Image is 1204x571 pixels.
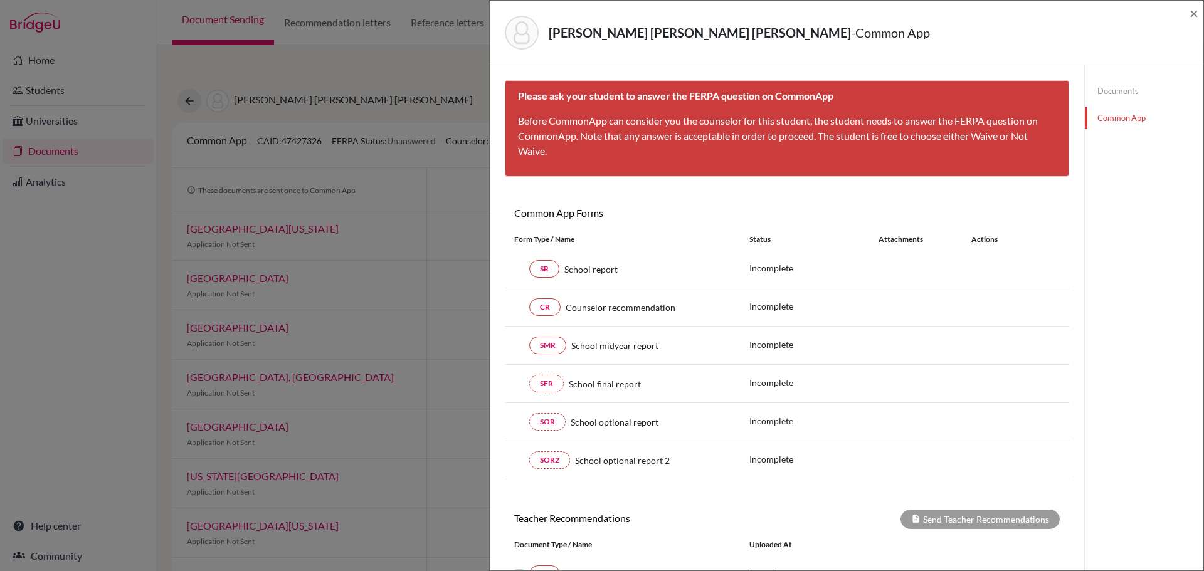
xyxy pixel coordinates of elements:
h6: Common App Forms [505,207,787,219]
p: Incomplete [749,453,879,466]
h6: Teacher Recommendations [505,512,787,524]
span: × [1190,4,1198,22]
a: SR [529,260,559,278]
span: - Common App [851,25,930,40]
span: School optional report [571,416,658,429]
p: Incomplete [749,338,879,351]
div: Actions [956,234,1034,245]
div: Uploaded at [740,539,928,550]
p: Incomplete [749,300,879,313]
a: SMR [529,337,566,354]
a: SFR [529,375,564,392]
a: SOR [529,413,566,431]
div: Send Teacher Recommendations [900,510,1060,529]
span: School optional report 2 [575,454,670,467]
a: Common App [1085,107,1203,129]
a: Documents [1085,80,1203,102]
span: School report [564,263,618,276]
b: Please ask your student to answer the FERPA question on CommonApp [518,90,833,102]
p: Before CommonApp can consider you the counselor for this student, the student needs to answer the... [518,113,1056,159]
strong: [PERSON_NAME] [PERSON_NAME] [PERSON_NAME] [549,25,851,40]
div: Attachments [879,234,956,245]
p: Incomplete [749,261,879,275]
div: Form Type / Name [505,234,740,245]
span: School midyear report [571,339,658,352]
div: Document Type / Name [505,539,740,550]
span: Counselor recommendation [566,301,675,314]
span: School final report [569,377,641,390]
div: Status [749,234,879,245]
p: Incomplete [749,376,879,389]
a: CR [529,298,561,316]
button: Close [1190,6,1198,21]
a: SOR2 [529,451,570,469]
p: Incomplete [749,414,879,427]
